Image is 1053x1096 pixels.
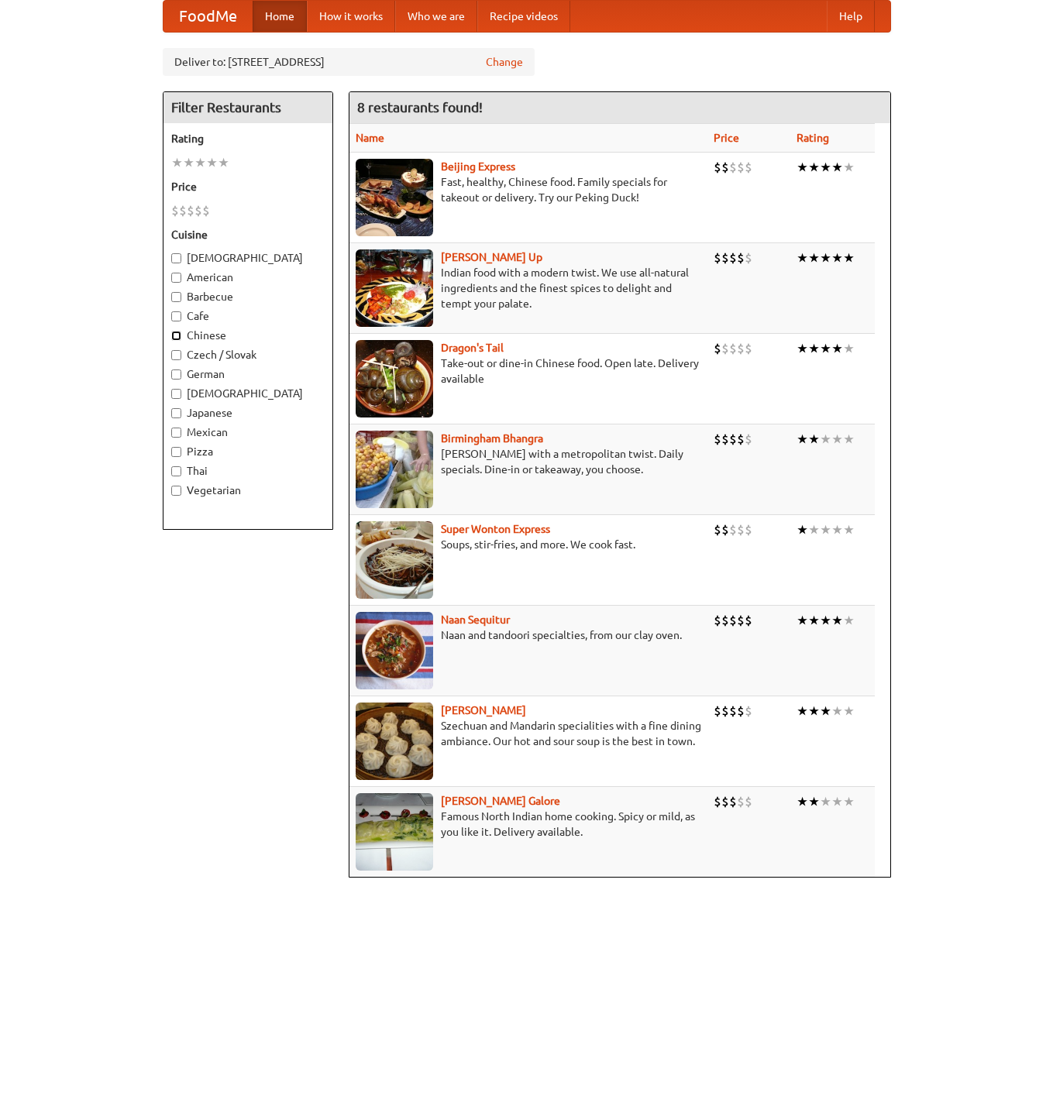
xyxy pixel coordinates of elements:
li: ★ [831,159,843,176]
b: Birmingham Bhangra [441,432,543,445]
h4: Filter Restaurants [163,92,332,123]
li: ★ [218,154,229,171]
li: ★ [831,703,843,720]
ng-pluralize: 8 restaurants found! [357,100,483,115]
li: ★ [843,249,855,266]
a: How it works [307,1,395,32]
input: American [171,273,181,283]
a: FoodMe [163,1,253,32]
b: [PERSON_NAME] Galore [441,795,560,807]
li: ★ [820,612,831,629]
img: beijing.jpg [356,159,433,236]
a: Naan Sequitur [441,613,510,626]
li: $ [729,249,737,266]
li: $ [745,703,752,720]
li: ★ [820,340,831,357]
li: ★ [831,340,843,357]
h5: Price [171,179,325,194]
li: $ [721,431,729,448]
a: Help [827,1,875,32]
label: Cafe [171,308,325,324]
li: $ [714,431,721,448]
label: German [171,366,325,382]
input: Barbecue [171,292,181,302]
a: Price [714,132,739,144]
li: ★ [171,154,183,171]
a: Who we are [395,1,477,32]
li: ★ [820,249,831,266]
li: ★ [797,612,808,629]
p: Take-out or dine-in Chinese food. Open late. Delivery available [356,356,702,387]
p: Fast, healthy, Chinese food. Family specials for takeout or delivery. Try our Peking Duck! [356,174,702,205]
li: $ [714,612,721,629]
li: $ [729,793,737,810]
li: $ [187,202,194,219]
li: ★ [797,340,808,357]
li: $ [721,612,729,629]
li: ★ [206,154,218,171]
li: ★ [797,703,808,720]
a: Beijing Express [441,160,515,173]
label: [DEMOGRAPHIC_DATA] [171,386,325,401]
li: ★ [820,431,831,448]
li: ★ [194,154,206,171]
li: $ [721,159,729,176]
li: ★ [831,521,843,538]
li: ★ [797,159,808,176]
li: $ [714,340,721,357]
li: ★ [843,431,855,448]
a: Super Wonton Express [441,523,550,535]
li: $ [721,340,729,357]
input: [DEMOGRAPHIC_DATA] [171,253,181,263]
li: $ [737,159,745,176]
input: Japanese [171,408,181,418]
img: curryup.jpg [356,249,433,327]
li: $ [729,340,737,357]
li: ★ [797,793,808,810]
p: [PERSON_NAME] with a metropolitan twist. Daily specials. Dine-in or takeaway, you choose. [356,446,702,477]
b: [PERSON_NAME] [441,704,526,716]
li: ★ [843,159,855,176]
li: ★ [808,793,820,810]
a: Rating [797,132,829,144]
p: Soups, stir-fries, and more. We cook fast. [356,537,702,552]
img: naansequitur.jpg [356,612,433,689]
li: $ [714,249,721,266]
li: $ [171,202,179,219]
li: ★ [843,703,855,720]
li: $ [721,249,729,266]
li: ★ [831,612,843,629]
a: Change [486,54,523,70]
label: [DEMOGRAPHIC_DATA] [171,250,325,266]
label: Mexican [171,424,325,440]
li: ★ [808,612,820,629]
li: $ [737,521,745,538]
li: $ [745,793,752,810]
label: Thai [171,463,325,479]
li: ★ [808,159,820,176]
input: German [171,369,181,380]
li: ★ [797,249,808,266]
li: $ [714,793,721,810]
h5: Cuisine [171,227,325,242]
li: ★ [808,340,820,357]
label: Barbecue [171,289,325,304]
img: currygalore.jpg [356,793,433,871]
label: American [171,270,325,285]
div: Deliver to: [STREET_ADDRESS] [163,48,535,76]
li: $ [729,521,737,538]
p: Naan and tandoori specialties, from our clay oven. [356,627,702,643]
li: ★ [843,793,855,810]
li: $ [737,249,745,266]
p: Famous North Indian home cooking. Spicy or mild, as you like it. Delivery available. [356,809,702,840]
li: ★ [820,159,831,176]
li: ★ [831,793,843,810]
li: $ [745,612,752,629]
img: shandong.jpg [356,703,433,780]
p: Szechuan and Mandarin specialities with a fine dining ambiance. Our hot and sour soup is the best... [356,718,702,749]
a: [PERSON_NAME] Up [441,251,542,263]
li: $ [737,612,745,629]
a: Recipe videos [477,1,570,32]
